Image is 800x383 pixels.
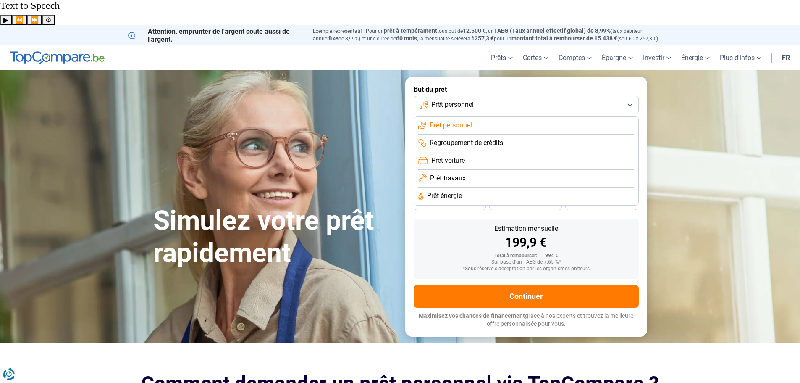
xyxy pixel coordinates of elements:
[431,100,474,109] span: Prêt personnel
[441,201,459,206] span: 36 mois
[475,35,494,42] span: 257,3 €
[10,51,105,65] img: TopCompare
[414,312,639,328] p: grâce à nos experts et trouvez la meilleure offre personnalisée pour vous.
[328,35,338,42] span: fixe
[419,312,525,319] span: Maximisez vos chances de financement
[597,45,638,70] a: Épargne
[431,156,465,165] span: Prêt voiture
[396,35,417,42] span: 60 mois
[638,45,676,70] a: Investir
[153,205,395,269] h1: Simulez votre prêt rapidement
[516,201,535,206] span: 30 mois
[414,85,639,93] label: But du prêt
[313,27,672,42] p: Exemple représentatif : Pour un tous but de , un (taux débiteur annuel de 8,99%) et une durée de ...
[676,45,715,70] a: Énergie
[463,27,486,34] span: 12.500 €
[511,35,617,42] span: montant total à rembourser de 15.438 €
[420,236,632,249] div: 199,9 €
[430,138,503,148] span: Regroupement de crédits
[12,15,27,25] button: Previous
[420,259,632,265] div: Sur base d'un TAEG de 7.65 %*
[486,45,518,70] a: Prêts
[420,225,632,232] div: Estimation mensuelle
[414,96,639,114] button: Prêt personnel
[430,121,472,130] span: Prêt personnel
[420,253,632,259] div: Total à rembourser: 11 994 €
[427,191,462,201] span: Prêt énergie
[715,45,766,70] a: Plus d'infos
[384,27,437,34] span: prêt à tempérament
[414,285,639,308] button: Continuer
[777,45,795,70] a: fr
[420,266,632,272] div: *Sous réserve d'acceptation par les organismes prêteurs
[494,27,611,34] span: TAEG (Taux annuel effectif global) de 8,99%
[518,45,553,70] a: Cartes
[27,15,42,25] button: Forward
[553,45,597,70] a: Comptes
[128,27,303,43] p: Attention, emprunter de l'argent coûte aussi de l'argent.
[42,15,55,25] button: Settings
[430,174,466,183] span: Prêt travaux
[592,201,611,206] span: 24 mois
